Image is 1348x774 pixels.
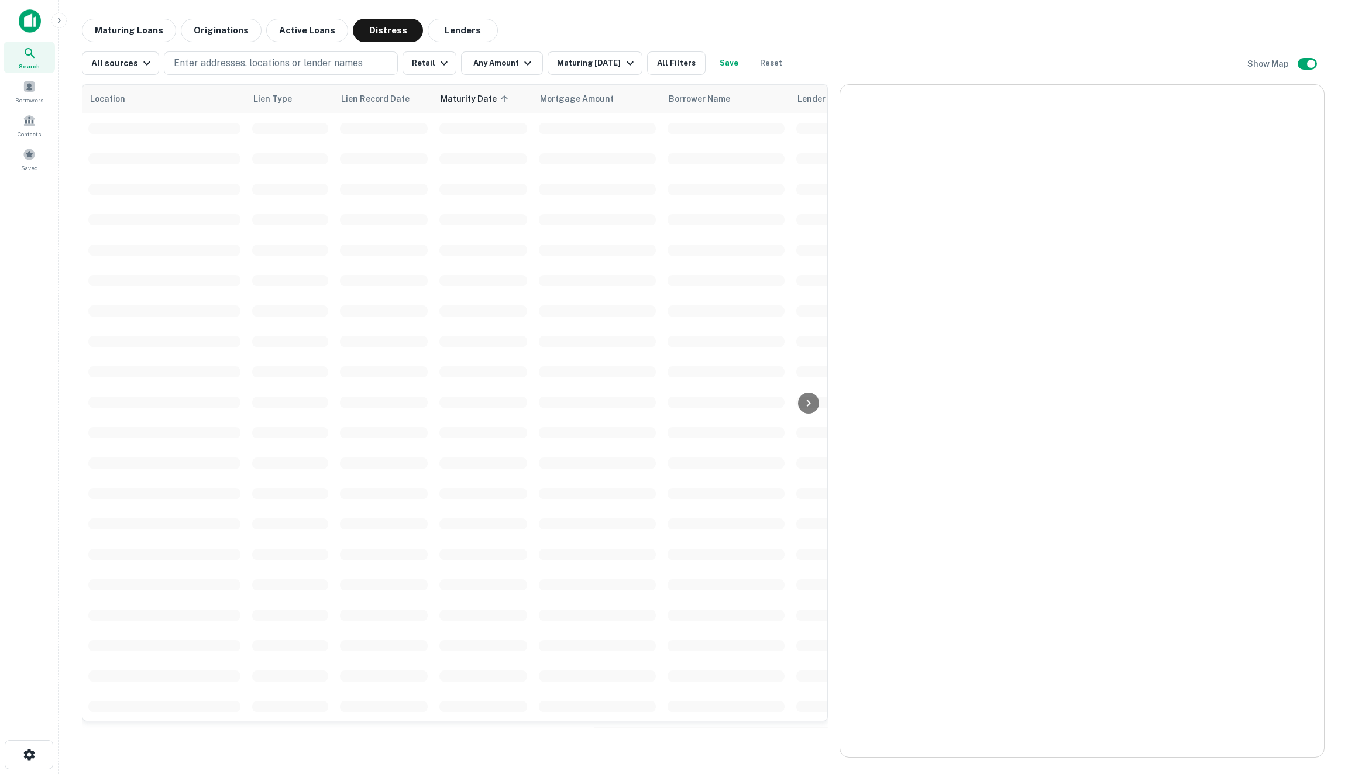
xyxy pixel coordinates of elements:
th: Lender [790,85,978,113]
div: Maturing [DATE] [557,56,637,70]
img: capitalize-icon.png [19,9,41,33]
button: Enter addresses, locations or lender names [164,51,398,75]
button: Any Amount [461,51,543,75]
button: All sources [82,51,159,75]
iframe: Chat Widget [1289,680,1348,737]
a: Saved [4,143,55,175]
span: Contacts [18,129,41,139]
button: Originations [181,19,262,42]
th: Borrower Name [662,85,790,113]
button: All Filters [647,51,706,75]
button: Save your search to get updates of matches that match your search criteria. [710,51,748,75]
button: Distress [353,19,423,42]
button: Lenders [428,19,498,42]
span: Location [90,92,125,106]
span: Lien Record Date [341,92,410,106]
div: All sources [91,56,154,70]
span: Lien Type [253,92,307,106]
th: Lien Type [246,85,334,113]
th: Lien Record Date [334,85,434,113]
h6: Show Map [1247,57,1291,70]
button: Active Loans [266,19,348,42]
span: Maturity Date [441,92,512,106]
th: Maturity Date [434,85,533,113]
p: Enter addresses, locations or lender names [174,56,363,70]
button: Retail [403,51,456,75]
th: Mortgage Amount [533,85,662,113]
button: Maturing [DATE] [548,51,642,75]
div: 0 0 [840,85,1324,757]
span: Mortgage Amount [540,92,629,106]
a: Search [4,42,55,73]
a: Borrowers [4,75,55,107]
button: Reset [752,51,790,75]
button: Maturing Loans [82,19,176,42]
span: Borrower Name [669,92,730,106]
a: Contacts [4,109,55,141]
span: Search [19,61,40,71]
th: Location [82,85,246,113]
span: Saved [21,163,38,173]
span: Borrowers [15,95,43,105]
